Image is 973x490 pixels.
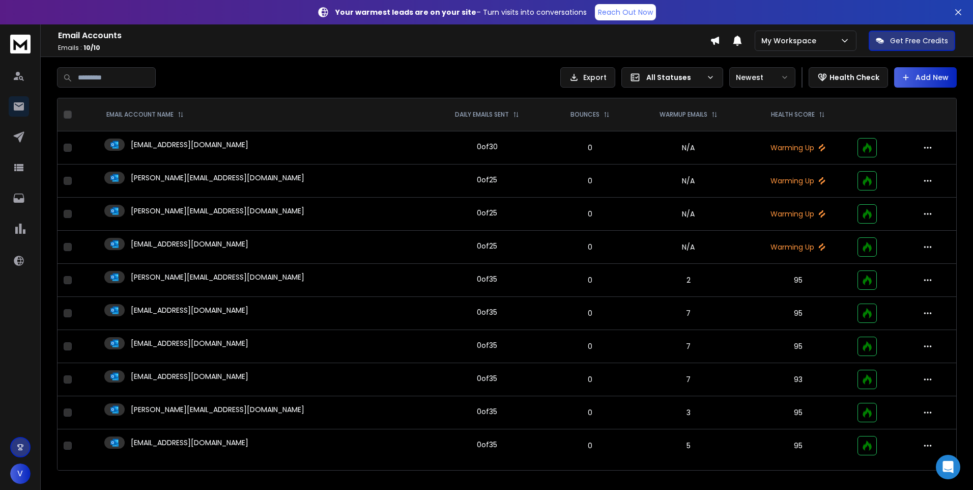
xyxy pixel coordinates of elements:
[660,111,707,119] p: WARMUP EMAILS
[477,440,497,450] div: 0 of 35
[131,438,248,448] p: [EMAIL_ADDRESS][DOMAIN_NAME]
[869,31,955,51] button: Get Free Credits
[560,67,615,88] button: Export
[761,36,820,46] p: My Workspace
[751,242,845,252] p: Warming Up
[83,43,100,52] span: 10 / 10
[936,455,960,479] div: Open Intercom Messenger
[554,374,626,385] p: 0
[131,404,304,415] p: [PERSON_NAME][EMAIL_ADDRESS][DOMAIN_NAME]
[890,36,948,46] p: Get Free Credits
[477,208,497,218] div: 0 of 25
[131,140,248,150] p: [EMAIL_ADDRESS][DOMAIN_NAME]
[477,175,497,185] div: 0 of 25
[632,231,745,264] td: N/A
[477,241,497,251] div: 0 of 25
[745,264,851,297] td: 95
[632,363,745,396] td: 7
[554,308,626,318] p: 0
[477,373,497,384] div: 0 of 35
[455,111,509,119] p: DAILY EMAILS SENT
[745,363,851,396] td: 93
[729,67,795,88] button: Newest
[335,7,587,17] p: – Turn visits into conversations
[751,143,845,153] p: Warming Up
[554,407,626,418] p: 0
[477,142,498,152] div: 0 of 30
[131,206,304,216] p: [PERSON_NAME][EMAIL_ADDRESS][DOMAIN_NAME]
[554,176,626,186] p: 0
[554,242,626,252] p: 0
[745,330,851,363] td: 95
[58,44,710,52] p: Emails :
[10,464,31,484] button: V
[745,429,851,462] td: 95
[632,131,745,165] td: N/A
[646,72,702,83] p: All Statuses
[477,406,497,417] div: 0 of 35
[131,173,304,183] p: [PERSON_NAME][EMAIL_ADDRESS][DOMAIN_NAME]
[131,272,304,282] p: [PERSON_NAME][EMAIL_ADDRESS][DOMAIN_NAME]
[131,305,248,315] p: [EMAIL_ADDRESS][DOMAIN_NAME]
[632,297,745,330] td: 7
[477,274,497,284] div: 0 of 35
[595,4,656,20] a: Reach Out Now
[632,330,745,363] td: 7
[829,72,879,83] p: Health Check
[554,209,626,219] p: 0
[570,111,599,119] p: BOUNCES
[131,371,248,382] p: [EMAIL_ADDRESS][DOMAIN_NAME]
[598,7,653,17] p: Reach Out Now
[745,297,851,330] td: 95
[894,67,957,88] button: Add New
[554,143,626,153] p: 0
[106,111,184,119] div: EMAIL ACCOUNT NAME
[632,396,745,429] td: 3
[554,341,626,351] p: 0
[10,35,31,53] img: logo
[477,340,497,350] div: 0 of 35
[632,198,745,231] td: N/A
[58,30,710,42] h1: Email Accounts
[477,307,497,317] div: 0 of 35
[632,429,745,462] td: 5
[554,275,626,285] p: 0
[751,209,845,219] p: Warming Up
[131,239,248,249] p: [EMAIL_ADDRESS][DOMAIN_NAME]
[632,264,745,297] td: 2
[554,441,626,451] p: 0
[751,176,845,186] p: Warming Up
[745,396,851,429] td: 95
[131,338,248,348] p: [EMAIL_ADDRESS][DOMAIN_NAME]
[771,111,815,119] p: HEALTH SCORE
[632,165,745,198] td: N/A
[809,67,888,88] button: Health Check
[335,7,476,17] strong: Your warmest leads are on your site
